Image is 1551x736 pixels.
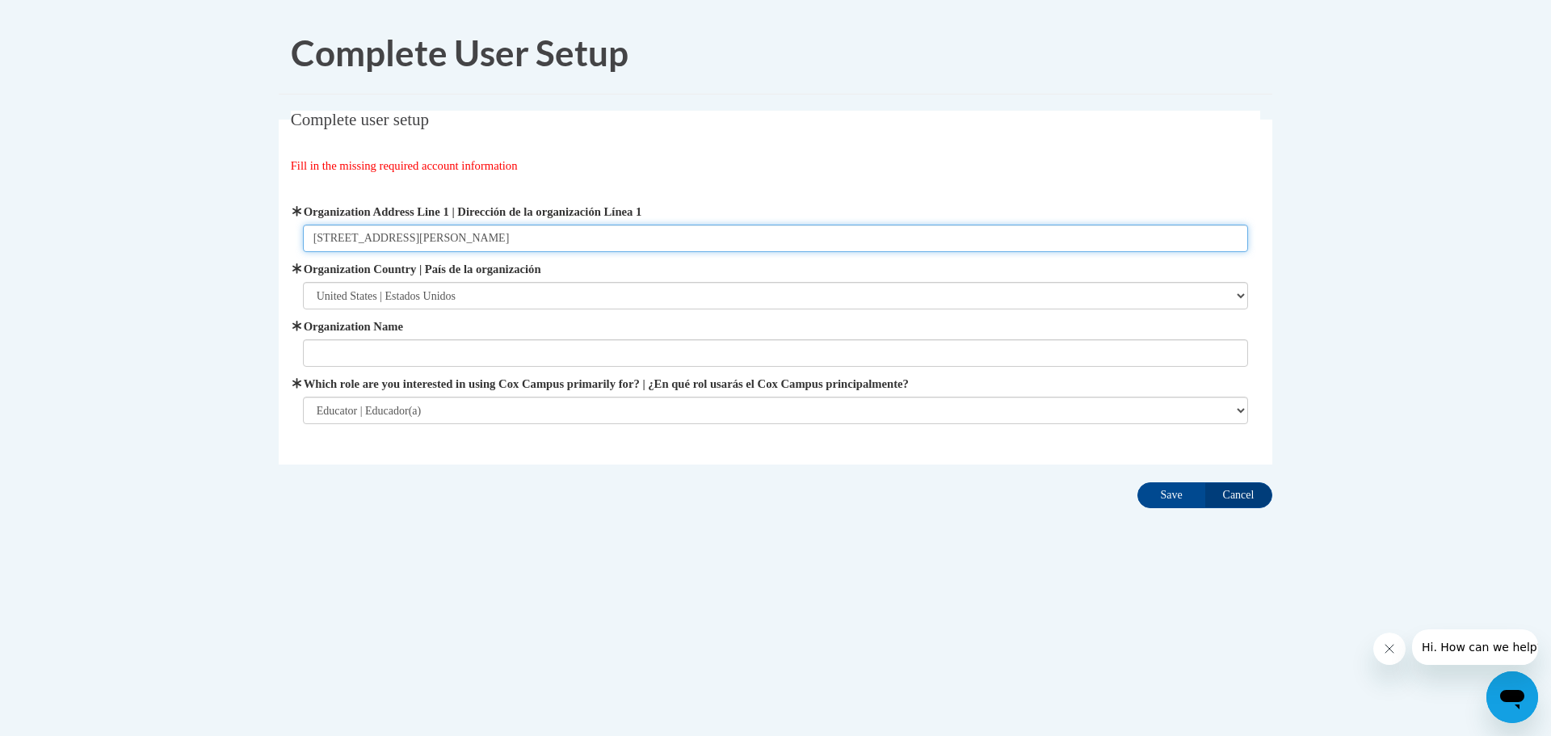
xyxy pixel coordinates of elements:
[291,32,628,74] span: Complete User Setup
[1137,482,1205,508] input: Save
[10,11,131,24] span: Hi. How can we help?
[303,225,1249,252] input: Metadata input
[303,375,1249,393] label: Which role are you interested in using Cox Campus primarily for? | ¿En qué rol usarás el Cox Camp...
[1373,633,1406,665] iframe: Close message
[303,260,1249,278] label: Organization Country | País de la organización
[1204,482,1272,508] input: Cancel
[291,159,518,172] span: Fill in the missing required account information
[303,339,1249,367] input: Metadata input
[303,203,1249,221] label: Organization Address Line 1 | Dirección de la organización Línea 1
[291,110,429,129] span: Complete user setup
[1412,629,1538,665] iframe: Message from company
[1486,671,1538,723] iframe: Button to launch messaging window
[303,318,1249,335] label: Organization Name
